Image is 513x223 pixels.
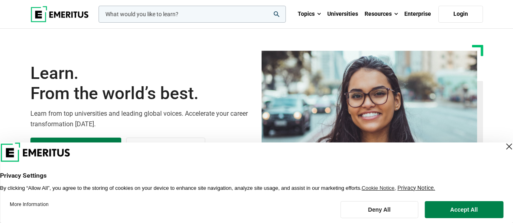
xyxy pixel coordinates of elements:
a: Explore Programs [30,138,121,159]
img: Learn from the world's best [262,51,477,178]
input: woocommerce-product-search-field-0 [99,6,286,23]
span: From the world’s best. [30,83,252,104]
p: Learn from top universities and leading global voices. Accelerate your career transformation [DATE]. [30,108,252,129]
a: Explore for Business [126,138,205,159]
a: Login [438,6,483,23]
h1: Learn. [30,63,252,104]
